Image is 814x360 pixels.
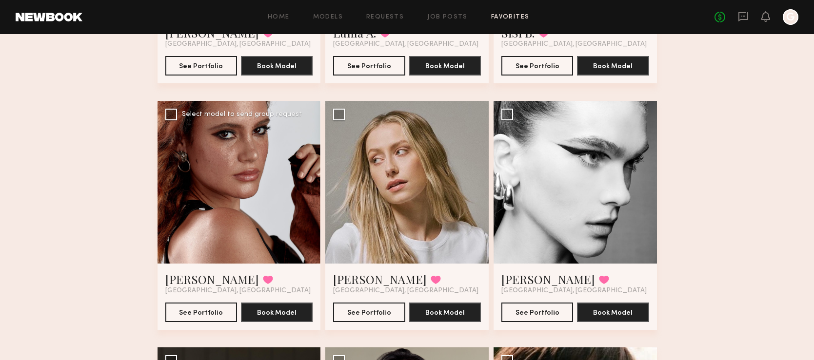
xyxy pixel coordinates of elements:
button: Book Model [409,56,481,76]
button: See Portfolio [165,56,237,76]
a: Book Model [577,61,649,70]
a: Book Model [409,61,481,70]
span: [GEOGRAPHIC_DATA], [GEOGRAPHIC_DATA] [501,40,647,48]
span: [GEOGRAPHIC_DATA], [GEOGRAPHIC_DATA] [333,40,478,48]
a: Book Model [241,61,313,70]
button: Book Model [409,303,481,322]
span: [GEOGRAPHIC_DATA], [GEOGRAPHIC_DATA] [501,287,647,295]
span: [GEOGRAPHIC_DATA], [GEOGRAPHIC_DATA] [333,287,478,295]
a: [PERSON_NAME] [501,271,595,287]
button: See Portfolio [501,56,573,76]
button: Book Model [577,303,649,322]
a: Book Model [577,308,649,316]
a: Requests [366,14,404,20]
button: See Portfolio [501,303,573,322]
a: Book Model [241,308,313,316]
a: Job Posts [427,14,468,20]
button: See Portfolio [333,56,405,76]
button: Book Model [577,56,649,76]
a: G [783,9,798,25]
button: See Portfolio [333,303,405,322]
a: Models [313,14,343,20]
a: Book Model [409,308,481,316]
button: See Portfolio [165,303,237,322]
a: [PERSON_NAME] [165,271,259,287]
div: Select model to send group request [182,111,302,118]
button: Book Model [241,303,313,322]
button: Book Model [241,56,313,76]
a: Home [268,14,290,20]
a: Favorites [491,14,530,20]
span: [GEOGRAPHIC_DATA], [GEOGRAPHIC_DATA] [165,40,311,48]
a: [PERSON_NAME] [333,271,427,287]
span: [GEOGRAPHIC_DATA], [GEOGRAPHIC_DATA] [165,287,311,295]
